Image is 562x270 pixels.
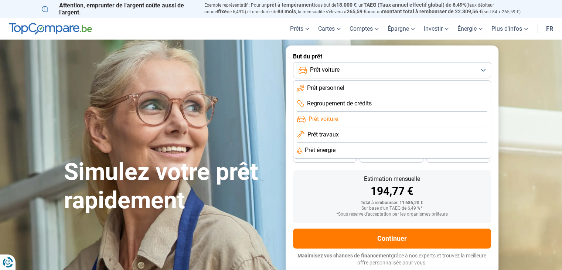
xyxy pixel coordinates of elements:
[293,252,491,267] p: grâce à nos experts et trouvez la meilleure offre personnalisée pour vous.
[293,62,491,78] button: Prêt voiture
[299,186,485,197] div: 194,77 €
[317,155,333,159] span: 36 mois
[286,18,314,40] a: Prêts
[307,99,372,108] span: Regroupement de crédits
[345,18,383,40] a: Comptes
[383,155,399,159] span: 30 mois
[487,18,532,40] a: Plus d'infos
[267,2,314,8] span: prêt à tempérament
[293,229,491,249] button: Continuer
[364,2,466,8] span: TAEG (Taux annuel effectif global) de 6,49%
[64,158,277,215] h1: Simulez votre prêt rapidement
[450,155,466,159] span: 24 mois
[309,115,338,123] span: Prêt voiture
[299,200,485,206] div: Total à rembourser: 11 686,20 €
[9,23,92,35] img: TopCompare
[277,9,296,14] span: 84 mois
[307,131,339,139] span: Prêt travaux
[42,2,195,16] p: Attention, emprunter de l'argent coûte aussi de l'argent.
[310,66,340,74] span: Prêt voiture
[204,2,521,15] p: Exemple représentatif : Pour un tous but de , un (taux débiteur annuel de 6,49%) et une durée de ...
[453,18,487,40] a: Énergie
[307,84,344,92] span: Prêt personnel
[297,253,391,259] span: Maximisez vos chances de financement
[383,18,419,40] a: Épargne
[299,212,485,217] div: *Sous réserve d'acceptation par les organismes prêteurs
[382,9,482,14] span: montant total à rembourser de 22.309,56 €
[419,18,453,40] a: Investir
[336,2,357,8] span: 18.000 €
[314,18,345,40] a: Cartes
[542,18,558,40] a: fr
[218,9,227,14] span: fixe
[299,206,485,211] div: Sur base d'un TAEG de 6,49 %*
[347,9,367,14] span: 265,59 €
[299,176,485,182] div: Estimation mensuelle
[293,53,491,60] label: But du prêt
[305,146,336,154] span: Prêt énergie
